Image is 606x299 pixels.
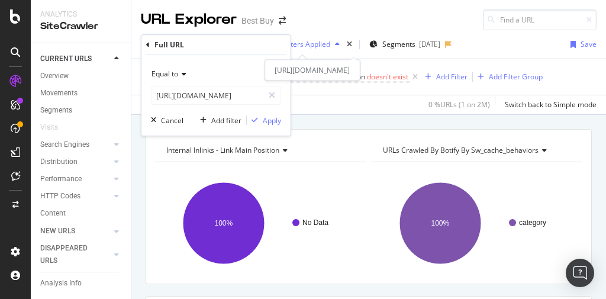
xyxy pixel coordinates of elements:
div: Save [581,39,597,49]
a: Performance [40,173,111,185]
a: HTTP Codes [40,190,111,202]
div: Apply [263,115,281,126]
span: doesn't exist [367,72,408,82]
text: No Data [302,218,328,227]
button: Switch back to Simple mode [500,95,597,114]
div: Add Filter [436,72,468,82]
span: Internal Inlinks - Link Main Position [166,145,279,155]
div: Distribution [40,156,78,168]
div: Open Intercom Messenger [566,259,594,287]
text: 100% [215,219,233,227]
div: Best Buy [241,15,274,27]
text: category [519,218,546,227]
h4: URLs Crawled By Botify By sw_cache_behaviors [381,141,572,160]
button: 2 Filters Applied [261,35,344,54]
div: Add filter [211,115,241,126]
button: Add Filter Group [473,70,543,84]
div: Segments [40,104,72,117]
div: HTTP Codes [40,190,80,202]
a: Visits [40,121,70,134]
div: SiteCrawler [40,20,121,33]
div: [DATE] [419,39,440,49]
div: [URL][DOMAIN_NAME] [265,60,360,81]
a: Analysis Info [40,277,123,290]
a: Segments [40,104,123,117]
svg: A chart. [372,172,579,275]
button: Cancel [146,114,183,126]
button: Add filter [195,114,241,126]
a: Overview [40,70,123,82]
div: Cancel [161,115,183,126]
button: Add Filter [420,70,468,84]
span: Equal to [151,69,178,79]
button: Segments[DATE] [365,35,445,54]
input: Find a URL [483,9,597,30]
span: URLs Crawled By Botify By sw_cache_behaviors [383,145,539,155]
div: 0 % URLs ( 1 on 2M ) [428,99,490,110]
div: CURRENT URLS [40,53,92,65]
span: Segments [382,39,415,49]
div: Add Filter Group [489,72,543,82]
div: Overview [40,70,69,82]
div: 2 Filters Applied [278,39,330,49]
div: Visits [40,121,58,134]
div: times [344,38,354,50]
button: Save [566,35,597,54]
a: DISAPPEARED URLS [40,242,111,267]
a: Search Engines [40,139,111,151]
div: URL Explorer [141,9,237,30]
svg: A chart. [155,172,362,275]
div: Full URL [154,40,184,50]
div: Switch back to Simple mode [505,99,597,110]
div: Search Engines [40,139,89,151]
div: NEW URLS [40,225,75,237]
a: Distribution [40,156,111,168]
a: CURRENT URLS [40,53,111,65]
a: Movements [40,87,123,99]
div: Performance [40,173,82,185]
a: Content [40,207,123,220]
div: Movements [40,87,78,99]
div: Analytics [40,9,121,20]
button: Apply [247,114,281,126]
div: arrow-right-arrow-left [279,17,286,25]
a: NEW URLS [40,225,111,237]
div: DISAPPEARED URLS [40,242,100,267]
div: Analysis Info [40,277,82,290]
text: 100% [431,219,450,227]
h4: Internal Inlinks - Link Main Position [164,141,355,160]
div: Content [40,207,66,220]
